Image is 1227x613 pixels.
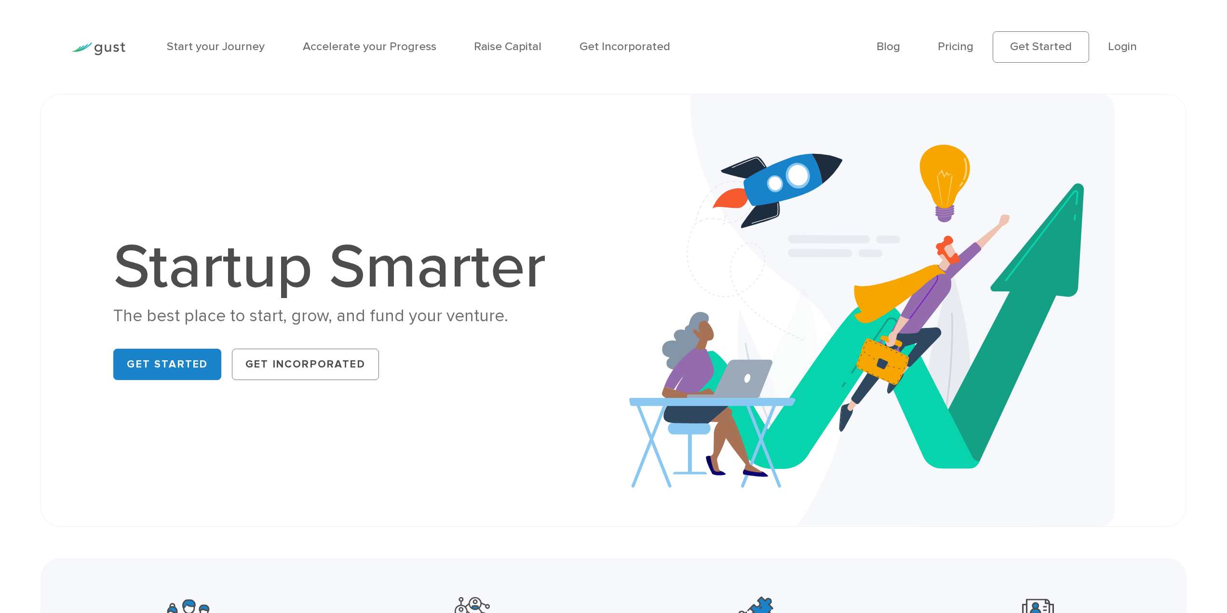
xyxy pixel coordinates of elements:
a: Accelerate your Progress [303,40,436,54]
a: Start your Journey [167,40,265,54]
div: The best place to start, grow, and fund your venture. [113,305,564,327]
a: Get Incorporated [232,349,379,380]
img: Startup Smarter Hero [629,95,1115,526]
a: Get Started [993,31,1089,62]
a: Login [1108,40,1137,54]
a: Blog [876,40,900,54]
a: Get Started [113,349,221,380]
h1: Startup Smarter [113,236,564,299]
a: Get Incorporated [580,40,670,54]
img: Gust Logo [71,42,125,55]
a: Pricing [938,40,973,54]
a: Raise Capital [474,40,541,54]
